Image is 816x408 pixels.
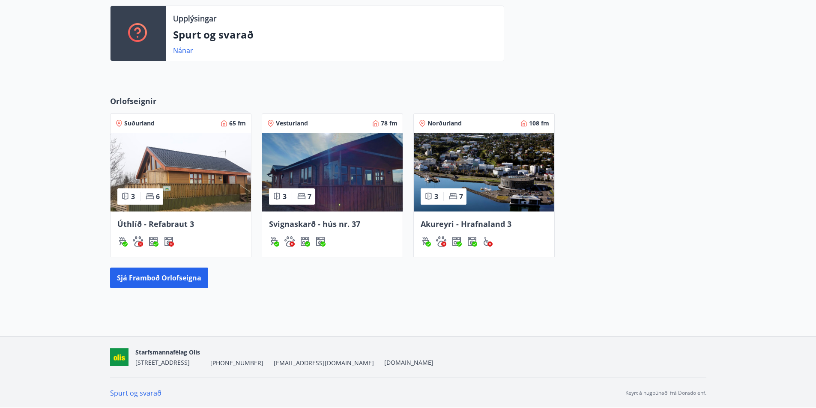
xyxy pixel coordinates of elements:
div: Þvottavél [315,236,326,247]
div: Gæludýr [436,236,446,247]
div: Þvottavél [164,236,174,247]
img: ZXjrS3QKesehq6nQAPjaRuRTI364z8ohTALB4wBr.svg [117,236,128,247]
span: 3 [131,192,135,201]
a: Nánar [173,46,193,55]
img: ZXjrS3QKesehq6nQAPjaRuRTI364z8ohTALB4wBr.svg [269,236,279,247]
div: Uppþvottavél [300,236,310,247]
span: Akureyri - Hrafnaland 3 [421,219,511,229]
span: [EMAIL_ADDRESS][DOMAIN_NAME] [274,359,374,367]
div: Gasgrill [421,236,431,247]
span: 6 [156,192,160,201]
span: Úthlíð - Refabraut 3 [117,219,194,229]
div: Gasgrill [269,236,279,247]
div: Gæludýr [133,236,143,247]
a: [DOMAIN_NAME] [384,358,433,366]
span: Orlofseignir [110,95,156,107]
img: pxcaIm5dSOV3FS4whs1soiYWTwFQvksT25a9J10C.svg [436,236,446,247]
img: zKKfP6KOkzrV16rlOvXjekfVdEO6DedhVoT8lYfP.png [110,348,129,366]
img: Dl16BY4EX9PAW649lg1C3oBuIaAsR6QVDQBO2cTm.svg [467,236,477,247]
span: Suðurland [124,119,155,128]
div: Gasgrill [117,236,128,247]
img: Paella dish [414,133,554,211]
img: ZXjrS3QKesehq6nQAPjaRuRTI364z8ohTALB4wBr.svg [421,236,431,247]
img: Dl16BY4EX9PAW649lg1C3oBuIaAsR6QVDQBO2cTm.svg [164,236,174,247]
span: Vesturland [276,119,308,128]
img: Dl16BY4EX9PAW649lg1C3oBuIaAsR6QVDQBO2cTm.svg [315,236,326,247]
div: Þvottavél [467,236,477,247]
div: Aðgengi fyrir hjólastól [482,236,493,247]
img: pxcaIm5dSOV3FS4whs1soiYWTwFQvksT25a9J10C.svg [284,236,295,247]
div: Gæludýr [284,236,295,247]
img: Paella dish [262,133,403,211]
span: 3 [434,192,438,201]
span: 7 [308,192,311,201]
img: 7hj2GulIrg6h11dFIpsIzg8Ak2vZaScVwTihwv8g.svg [148,236,158,247]
span: [PHONE_NUMBER] [210,359,263,367]
span: 78 fm [381,119,398,128]
span: 65 fm [229,119,246,128]
img: 8IYIKVZQyRlUC6HQIIUSdjpPGRncJsz2RzLgWvp4.svg [482,236,493,247]
button: Sjá framboð orlofseigna [110,268,208,288]
div: Uppþvottavél [451,236,462,247]
span: Norðurland [427,119,462,128]
span: Svignaskarð - hús nr. 37 [269,219,360,229]
p: Upplýsingar [173,13,216,24]
span: 7 [459,192,463,201]
img: 7hj2GulIrg6h11dFIpsIzg8Ak2vZaScVwTihwv8g.svg [451,236,462,247]
span: [STREET_ADDRESS] [135,358,190,366]
a: Spurt og svarað [110,388,161,398]
span: 108 fm [529,119,549,128]
img: pxcaIm5dSOV3FS4whs1soiYWTwFQvksT25a9J10C.svg [133,236,143,247]
img: 7hj2GulIrg6h11dFIpsIzg8Ak2vZaScVwTihwv8g.svg [300,236,310,247]
span: Starfsmannafélag Olís [135,348,200,356]
span: 3 [283,192,287,201]
p: Keyrt á hugbúnaði frá Dorado ehf. [625,389,706,397]
img: Paella dish [111,133,251,211]
p: Spurt og svarað [173,27,497,42]
div: Uppþvottavél [148,236,158,247]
